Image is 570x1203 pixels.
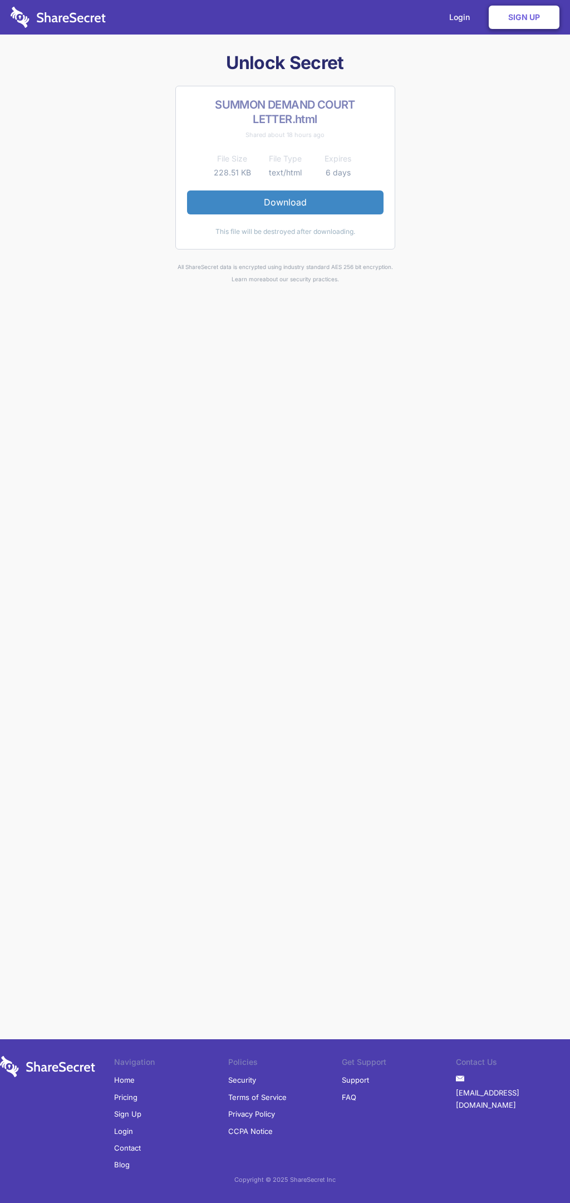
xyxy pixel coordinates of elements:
[342,1072,369,1088] a: Support
[114,1106,141,1122] a: Sign Up
[228,1123,273,1140] a: CCPA Notice
[114,1089,137,1106] a: Pricing
[228,1089,287,1106] a: Terms of Service
[312,166,365,179] td: 6 days
[206,166,259,179] td: 228.51 KB
[342,1089,356,1106] a: FAQ
[187,97,384,126] h2: SUMMON DEMAND COURT LETTER.html
[114,1156,130,1173] a: Blog
[489,6,559,29] a: Sign Up
[114,1123,133,1140] a: Login
[228,1072,256,1088] a: Security
[228,1056,342,1072] li: Policies
[114,1072,135,1088] a: Home
[456,1056,570,1072] li: Contact Us
[342,1056,456,1072] li: Get Support
[232,276,263,282] a: Learn more
[259,166,312,179] td: text/html
[456,1084,570,1114] a: [EMAIL_ADDRESS][DOMAIN_NAME]
[114,1056,228,1072] li: Navigation
[312,152,365,165] th: Expires
[187,226,384,238] div: This file will be destroyed after downloading.
[206,152,259,165] th: File Size
[259,152,312,165] th: File Type
[11,7,106,28] img: logo-wordmark-white-trans-d4663122ce5f474addd5e946df7df03e33cb6a1c49d2221995e7729f52c070b2.svg
[187,190,384,214] a: Download
[228,1106,275,1122] a: Privacy Policy
[187,129,384,141] div: Shared about 18 hours ago
[114,1140,141,1156] a: Contact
